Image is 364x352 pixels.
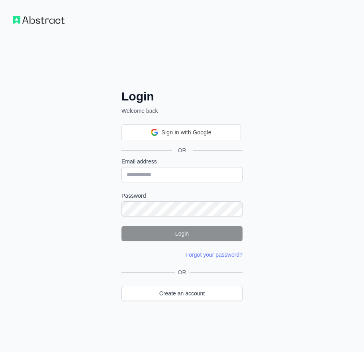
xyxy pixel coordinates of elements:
[121,226,243,241] button: Login
[121,89,243,104] h2: Login
[121,157,243,165] label: Email address
[121,192,243,200] label: Password
[186,252,243,258] a: Forgot your password?
[175,268,190,276] span: OR
[161,128,211,137] span: Sign in with Google
[121,286,243,301] a: Create an account
[13,16,65,24] img: Workflow
[121,124,241,140] div: Sign in with Google
[121,107,243,115] p: Welcome back
[172,146,193,154] span: OR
